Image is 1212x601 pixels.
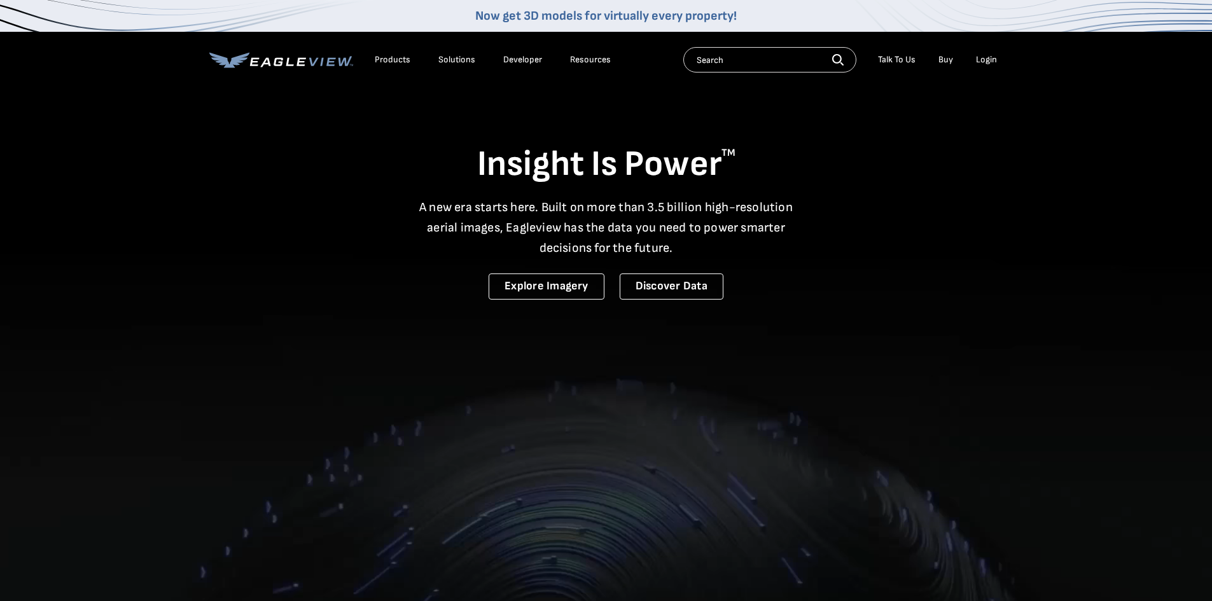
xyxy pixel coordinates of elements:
[489,273,604,300] a: Explore Imagery
[412,197,801,258] p: A new era starts here. Built on more than 3.5 billion high-resolution aerial images, Eagleview ha...
[438,54,475,66] div: Solutions
[503,54,542,66] a: Developer
[375,54,410,66] div: Products
[570,54,611,66] div: Resources
[620,273,723,300] a: Discover Data
[683,47,856,73] input: Search
[475,8,737,24] a: Now get 3D models for virtually every property!
[878,54,916,66] div: Talk To Us
[976,54,997,66] div: Login
[938,54,953,66] a: Buy
[721,147,735,159] sup: TM
[209,142,1003,187] h1: Insight Is Power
